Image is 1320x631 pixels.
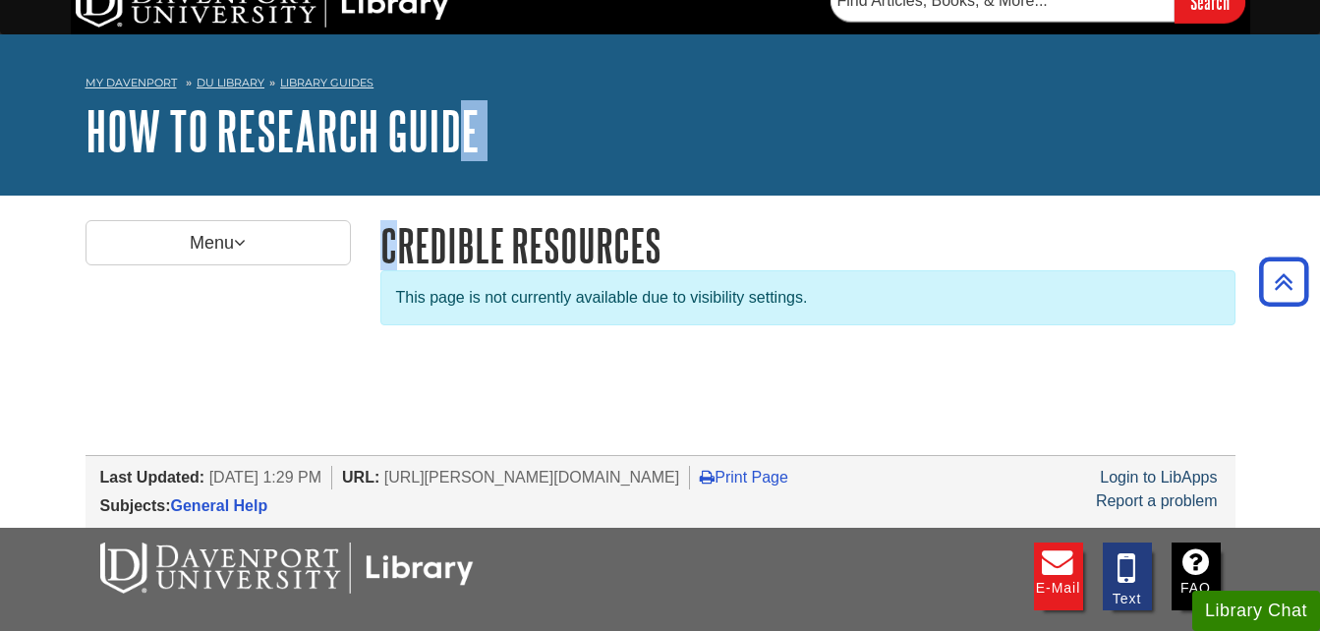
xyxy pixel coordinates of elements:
span: URL: [342,469,379,486]
h1: Credible Resources [380,220,1235,270]
a: How to Research Guide [86,100,480,161]
a: Report a problem [1096,492,1218,509]
span: Last Updated: [100,469,205,486]
span: Subjects: [100,497,171,514]
a: Text [1103,543,1152,610]
a: Back to Top [1252,268,1315,295]
nav: breadcrumb [86,70,1235,101]
p: Menu [86,220,351,265]
a: E-mail [1034,543,1083,610]
a: General Help [171,497,268,514]
button: Library Chat [1192,591,1320,631]
span: [URL][PERSON_NAME][DOMAIN_NAME] [384,469,680,486]
a: Login to LibApps [1100,469,1217,486]
i: Print Page [700,469,715,485]
a: DU Library [197,76,264,89]
span: [DATE] 1:29 PM [209,469,321,486]
a: My Davenport [86,75,177,91]
a: Print Page [700,469,788,486]
img: DU Libraries [100,543,474,594]
a: Library Guides [280,76,373,89]
a: FAQ [1172,543,1221,610]
div: This page is not currently available due to visibility settings. [380,270,1235,325]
